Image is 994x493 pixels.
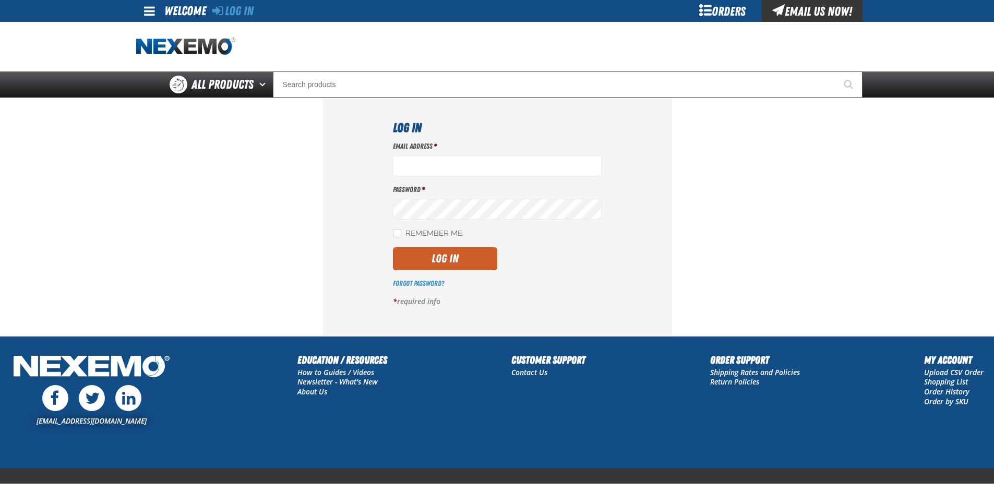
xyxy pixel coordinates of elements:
[212,4,254,18] a: Log In
[136,38,235,56] a: Home
[393,141,602,151] label: Email Address
[393,185,602,195] label: Password
[836,71,863,98] button: Start Searching
[37,416,147,426] a: [EMAIL_ADDRESS][DOMAIN_NAME]
[511,352,585,368] h2: Customer Support
[297,387,327,396] a: About Us
[273,71,863,98] input: Search
[393,118,602,137] h1: Log In
[924,377,968,387] a: Shopping List
[256,71,273,98] button: Open All Products pages
[297,352,387,368] h2: Education / Resources
[710,377,759,387] a: Return Policies
[710,352,800,368] h2: Order Support
[710,367,800,377] a: Shipping Rates and Policies
[393,229,401,237] input: Remember Me
[393,279,444,287] a: Forgot Password?
[924,396,968,406] a: Order by SKU
[393,247,497,270] button: Log In
[297,367,374,377] a: How to Guides / Videos
[297,377,378,387] a: Newsletter - What's New
[191,75,254,94] span: All Products
[393,229,462,239] label: Remember Me
[511,367,547,377] a: Contact Us
[136,38,235,56] img: Nexemo logo
[393,297,602,307] p: required info
[924,387,969,396] a: Order History
[924,367,984,377] a: Upload CSV Order
[10,352,173,383] img: Nexemo Logo
[924,352,984,368] h2: My Account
